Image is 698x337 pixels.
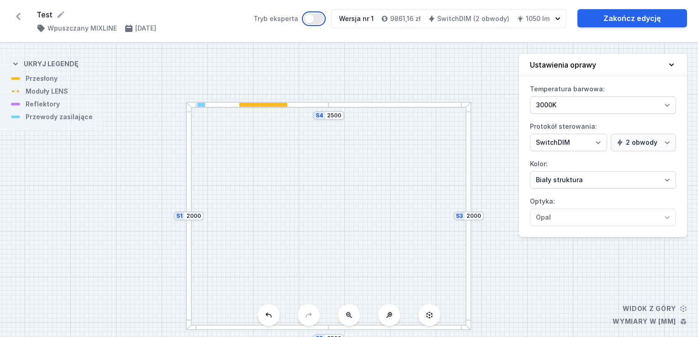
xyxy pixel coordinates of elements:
[530,209,676,226] select: Optyka:
[327,112,342,119] input: Wymiar [mm]
[530,96,676,114] select: Temperatura barwowa:
[390,14,421,23] h4: 9861,16 zł
[530,157,676,189] label: Kolor:
[56,10,65,19] button: Edytuj nazwę projektu
[186,212,201,220] input: Wymiar [mm]
[37,9,243,20] form: Test
[530,171,676,189] select: Kolor:
[48,24,117,33] h4: Wpuszczany MIXLINE
[331,9,566,28] button: Wersja nr 19861,16 złSwitchDIM (2 obwody)1050 lm
[254,13,324,24] label: Tryb eksperta
[577,9,687,27] a: Zakończ edycję
[519,54,687,76] button: Ustawienia oprawy
[530,59,596,70] h4: Ustawienia oprawy
[526,14,550,23] h4: 1050 lm
[530,194,676,226] label: Optyka:
[437,14,509,23] h4: SwitchDIM (2 obwody)
[530,82,676,114] label: Temperatura barwowa:
[304,13,324,24] button: Tryb eksperta
[466,212,481,220] input: Wymiar [mm]
[611,134,676,151] select: Protokół sterowania:
[24,59,79,68] h4: Ukryj legendę
[11,52,79,74] button: Ukryj legendę
[530,134,607,151] select: Protokół sterowania:
[339,14,374,23] div: Wersja nr 1
[530,119,676,151] label: Protokół sterowania:
[135,24,156,33] h4: [DATE]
